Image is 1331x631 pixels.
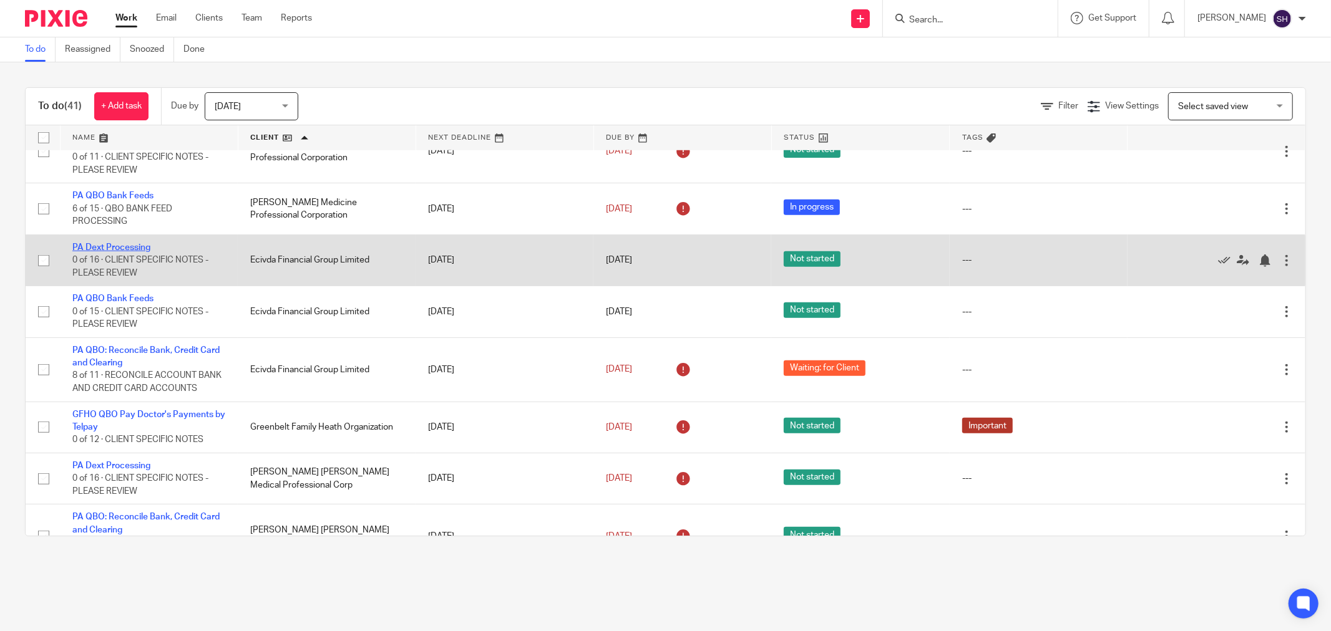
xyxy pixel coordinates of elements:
[784,251,841,267] span: Not started
[72,205,172,226] span: 6 of 15 · QBO BANK FEED PROCESSING
[606,307,632,316] span: [DATE]
[238,504,416,569] td: [PERSON_NAME] [PERSON_NAME] Medical Professional Corp
[72,153,208,175] span: 0 of 11 · CLIENT SPECIFIC NOTES - PLEASE REVIEW
[215,102,241,111] span: [DATE]
[606,256,632,265] span: [DATE]
[784,200,840,215] span: In progress
[962,306,1115,318] div: ---
[72,191,154,200] a: PA QBO Bank Feeds
[1105,102,1159,110] span: View Settings
[416,119,593,183] td: [DATE]
[416,286,593,337] td: [DATE]
[606,474,632,483] span: [DATE]
[238,402,416,453] td: Greenbelt Family Heath Organization
[72,474,208,496] span: 0 of 16 · CLIENT SPECIFIC NOTES - PLEASE REVIEW
[72,307,208,329] span: 0 of 15 · CLIENT SPECIFIC NOTES - PLEASE REVIEW
[784,302,841,318] span: Not started
[72,294,154,303] a: PA QBO Bank Feeds
[962,145,1115,157] div: ---
[1272,9,1292,29] img: svg%3E
[606,423,632,431] span: [DATE]
[416,453,593,504] td: [DATE]
[72,256,208,277] span: 0 of 16 · CLIENT SPECIFIC NOTES - PLEASE REVIEW
[72,461,150,470] a: PA Dext Processing
[115,12,137,24] a: Work
[64,101,82,111] span: (41)
[962,364,1115,376] div: ---
[72,243,150,252] a: PA Dext Processing
[156,12,177,24] a: Email
[1197,12,1266,24] p: [PERSON_NAME]
[1178,102,1248,111] span: Select saved view
[25,37,56,62] a: To do
[416,504,593,569] td: [DATE]
[962,530,1115,542] div: ---
[1218,254,1237,266] a: Mark as done
[962,134,983,141] span: Tags
[962,418,1013,433] span: Important
[238,119,416,183] td: [PERSON_NAME] Medicine Professional Corporation
[238,337,416,402] td: Ecivda Financial Group Limited
[962,254,1115,266] div: ---
[183,37,214,62] a: Done
[606,532,632,541] span: [DATE]
[241,12,262,24] a: Team
[962,203,1115,215] div: ---
[962,472,1115,484] div: ---
[72,410,225,431] a: GFHO QBO Pay Doctor's Payments by Telpay
[908,15,1020,26] input: Search
[416,183,593,234] td: [DATE]
[94,92,149,120] a: + Add task
[72,435,203,444] span: 0 of 12 · CLIENT SPECIFIC NOTES
[72,513,220,534] a: PA QBO: Reconcile Bank, Credit Card and Clearing
[281,12,312,24] a: Reports
[784,360,865,376] span: Waiting: for Client
[195,12,223,24] a: Clients
[130,37,174,62] a: Snoozed
[784,418,841,433] span: Not started
[38,100,82,113] h1: To do
[784,527,841,542] span: Not started
[65,37,120,62] a: Reassigned
[238,286,416,337] td: Ecivda Financial Group Limited
[1088,14,1136,22] span: Get Support
[25,10,87,27] img: Pixie
[171,100,198,112] p: Due by
[416,402,593,453] td: [DATE]
[606,205,632,213] span: [DATE]
[72,346,220,367] a: PA QBO: Reconcile Bank, Credit Card and Clearing
[606,147,632,155] span: [DATE]
[238,234,416,286] td: Ecivda Financial Group Limited
[238,453,416,504] td: [PERSON_NAME] [PERSON_NAME] Medical Professional Corp
[606,365,632,374] span: [DATE]
[416,234,593,286] td: [DATE]
[238,183,416,234] td: [PERSON_NAME] Medicine Professional Corporation
[416,337,593,402] td: [DATE]
[1058,102,1078,110] span: Filter
[784,470,841,485] span: Not started
[72,372,222,393] span: 8 of 11 · RECONCILE ACCOUNT BANK AND CREDIT CARD ACCOUNTS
